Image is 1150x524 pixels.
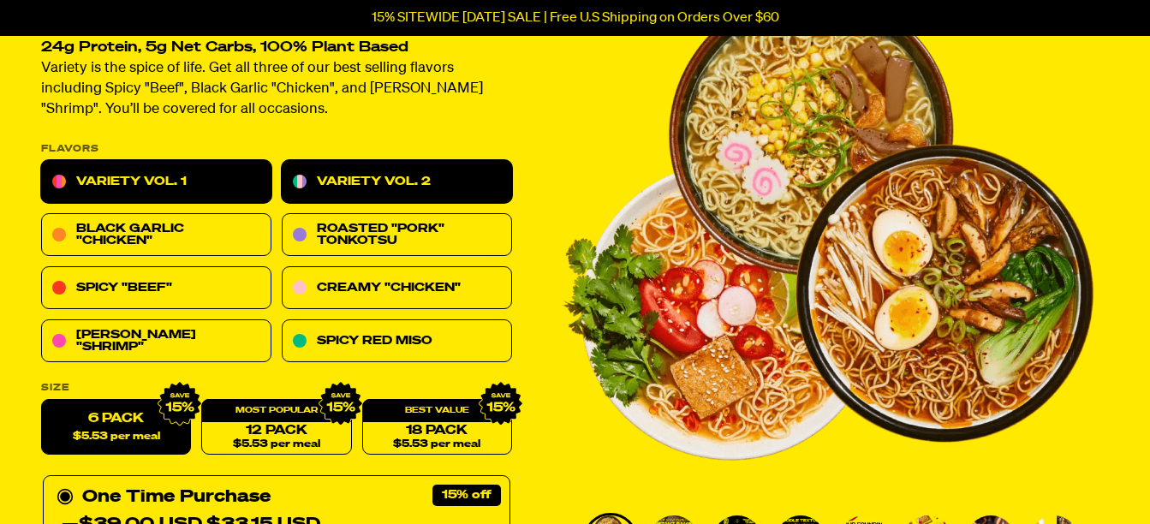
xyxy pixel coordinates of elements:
[233,439,320,450] span: $5.53 per meal
[41,320,271,363] a: [PERSON_NAME] "Shrimp"
[372,10,779,26] p: 15% SITEWIDE [DATE] SALE | Free U.S Shipping on Orders Over $60
[282,320,512,363] a: Spicy Red Miso
[41,267,271,310] a: Spicy "Beef"
[73,432,160,443] span: $5.53 per meal
[479,382,523,426] img: IMG_9632.png
[41,59,512,121] p: Variety is the spice of life. Get all three of our best selling flavors including Spicy "Beef", B...
[393,439,480,450] span: $5.53 per meal
[282,214,512,257] a: Roasted "Pork" Tonkotsu
[201,400,351,456] a: 12 Pack$5.53 per meal
[41,145,512,154] p: Flavors
[41,41,512,56] h2: 24g Protein, 5g Net Carbs, 100% Plant Based
[158,382,202,426] img: IMG_9632.png
[282,267,512,310] a: Creamy "Chicken"
[41,384,512,393] label: Size
[282,161,512,204] a: Variety Vol. 2
[362,400,512,456] a: 18 Pack$5.53 per meal
[41,214,271,257] a: Black Garlic "Chicken"
[41,400,191,456] label: 6 Pack
[318,382,362,426] img: IMG_9632.png
[41,161,271,204] a: Variety Vol. 1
